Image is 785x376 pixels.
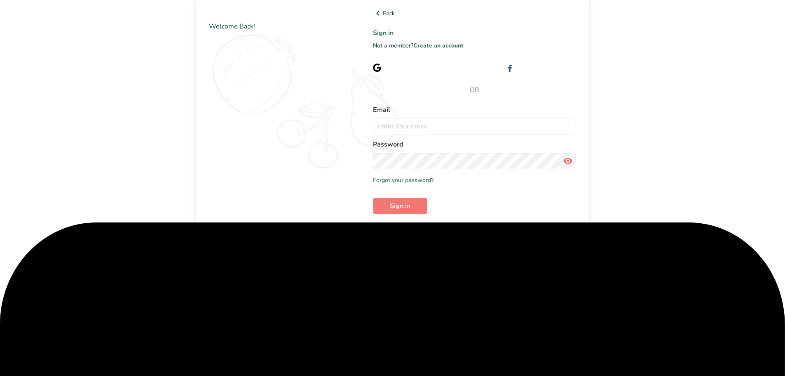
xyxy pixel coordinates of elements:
[373,105,576,115] label: Email
[373,198,427,214] button: Sign in
[520,63,576,72] div: Sign in
[373,85,576,95] span: OR
[373,41,576,50] p: Not a member?
[390,201,410,211] span: Sign in
[405,64,438,71] span: with Google
[388,63,438,72] div: Sign in
[373,176,434,184] a: Forgot your password?
[373,8,576,18] a: Back
[209,21,347,31] h2: Welcome Back!
[537,64,576,71] span: with Facebook
[413,42,464,50] a: Create an account
[373,118,576,135] input: Enter Your Email
[209,8,289,19] img: Food Label Maker
[373,28,576,38] h1: Sign in
[373,140,576,149] label: Password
